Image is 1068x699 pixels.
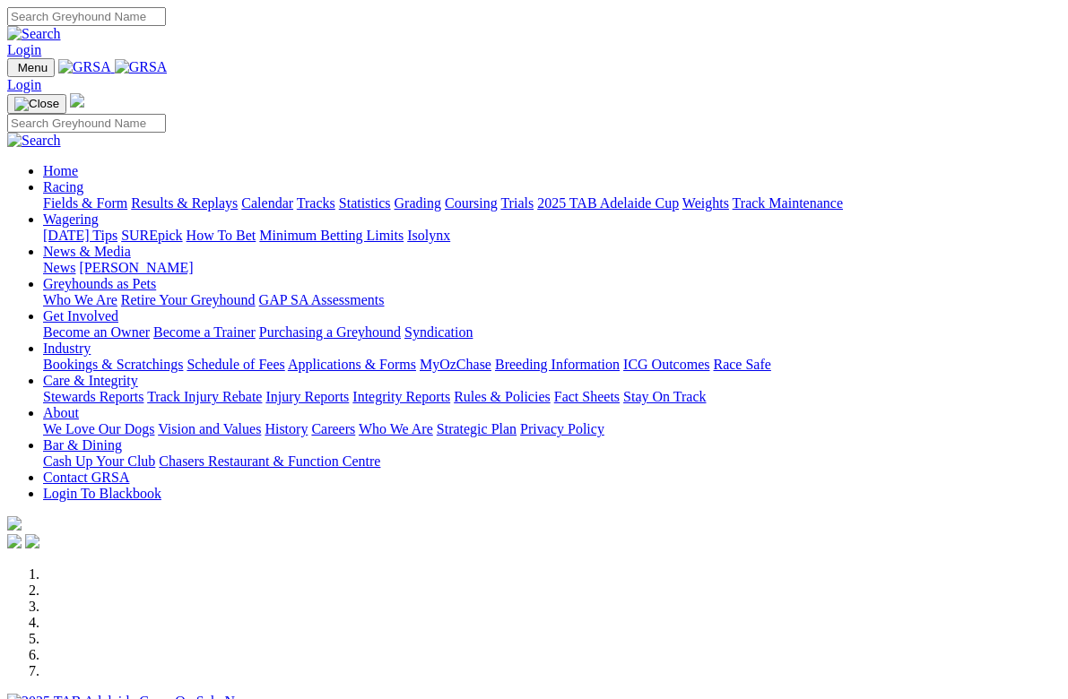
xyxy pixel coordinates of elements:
img: GRSA [115,59,168,75]
div: News & Media [43,260,1061,276]
div: Bar & Dining [43,453,1061,470]
a: Wagering [43,211,99,227]
a: Fields & Form [43,195,127,211]
a: Login To Blackbook [43,486,161,501]
a: Tracks [297,195,335,211]
img: Search [7,133,61,149]
div: Care & Integrity [43,389,1061,405]
a: Results & Replays [131,195,238,211]
a: History [265,421,308,436]
a: Breeding Information [495,357,620,372]
button: Toggle navigation [7,94,66,114]
a: How To Bet [187,228,256,243]
a: Login [7,77,41,92]
a: Applications & Forms [288,357,416,372]
a: Syndication [404,324,473,340]
a: News & Media [43,244,131,259]
a: Strategic Plan [437,421,517,436]
img: Close [14,97,59,111]
a: News [43,260,75,275]
a: Who We Are [43,292,117,307]
a: Cash Up Your Club [43,453,155,469]
a: Get Involved [43,308,118,324]
img: facebook.svg [7,534,22,548]
a: Stewards Reports [43,389,143,404]
img: Search [7,26,61,42]
a: Become a Trainer [153,324,256,340]
a: 2025 TAB Adelaide Cup [537,195,679,211]
div: Racing [43,195,1061,211]
a: Vision and Values [158,421,261,436]
a: Rules & Policies [454,389,551,404]
button: Toggle navigation [7,58,55,77]
a: MyOzChase [420,357,491,372]
img: GRSA [58,59,111,75]
div: Industry [43,357,1061,373]
a: Purchasing a Greyhound [259,324,401,340]
a: Race Safe [713,357,770,372]
a: We Love Our Dogs [43,421,154,436]
img: logo-grsa-white.png [7,516,22,531]
a: Track Injury Rebate [147,389,262,404]
a: Grading [395,195,441,211]
a: ICG Outcomes [623,357,709,372]
a: [DATE] Tips [43,228,117,243]
a: Become an Owner [43,324,150,340]
a: Trials [500,195,534,211]
a: Careers [311,421,355,436]
a: Fact Sheets [554,389,620,404]
input: Search [7,114,166,133]
img: logo-grsa-white.png [70,93,84,108]
div: Wagering [43,228,1061,244]
a: Integrity Reports [352,389,450,404]
a: Home [43,163,78,178]
img: twitter.svg [25,534,39,548]
a: Greyhounds as Pets [43,276,156,291]
a: [PERSON_NAME] [79,260,193,275]
a: Bar & Dining [43,437,122,453]
input: Search [7,7,166,26]
a: Racing [43,179,83,194]
a: Bookings & Scratchings [43,357,183,372]
a: Contact GRSA [43,470,129,485]
a: Who We Are [359,421,433,436]
div: Get Involved [43,324,1061,341]
a: Schedule of Fees [187,357,284,372]
a: SUREpick [121,228,182,243]
a: Care & Integrity [43,373,138,388]
a: Chasers Restaurant & Function Centre [159,453,380,469]
a: Calendar [241,195,293,211]
div: Greyhounds as Pets [43,292,1061,308]
a: Minimum Betting Limits [259,228,404,243]
a: Track Maintenance [733,195,843,211]
div: About [43,421,1061,437]
a: Retire Your Greyhound [121,292,256,307]
a: Isolynx [407,228,450,243]
a: Privacy Policy [520,421,604,436]
a: GAP SA Assessments [259,292,385,307]
span: Menu [18,61,48,74]
a: Weights [682,195,729,211]
a: Stay On Track [623,389,706,404]
a: Industry [43,341,91,356]
a: Login [7,42,41,57]
a: Statistics [339,195,391,211]
a: About [43,405,79,420]
a: Injury Reports [265,389,349,404]
a: Coursing [445,195,498,211]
